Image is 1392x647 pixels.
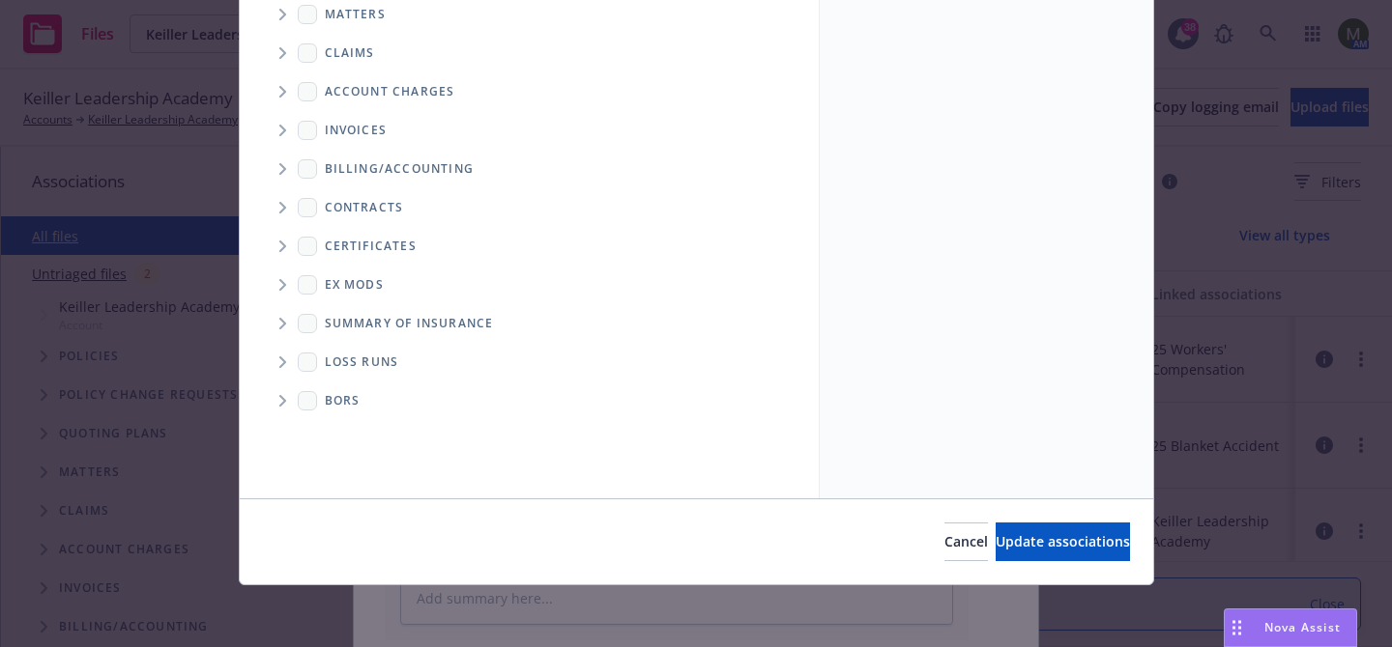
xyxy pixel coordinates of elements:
span: Loss Runs [325,356,399,368]
div: Drag to move [1225,609,1249,646]
span: Contracts [325,202,404,213]
span: Nova Assist [1264,619,1341,635]
span: Update associations [996,532,1130,550]
span: Billing/Accounting [325,163,475,175]
div: Folder Tree Example [240,150,819,420]
span: Matters [325,9,386,20]
button: Nova Assist [1224,608,1357,647]
button: Cancel [944,522,988,561]
span: Summary of insurance [325,318,494,329]
button: Update associations [996,522,1130,561]
span: Cancel [944,532,988,550]
span: Ex Mods [325,279,384,291]
span: Account charges [325,86,455,98]
span: BORs [325,395,361,407]
span: Invoices [325,125,388,136]
span: Certificates [325,240,417,252]
span: Claims [325,47,375,59]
